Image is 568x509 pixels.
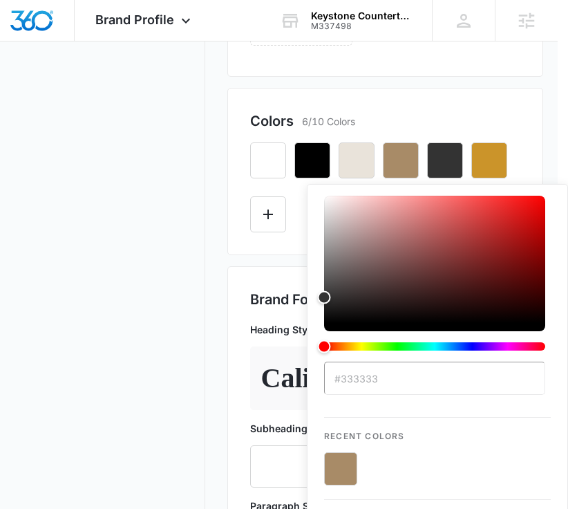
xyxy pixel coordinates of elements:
div: account id [311,21,412,31]
h2: Brand Fonts [250,289,521,310]
input: color-picker-input [324,362,545,395]
p: 6/10 Colors [302,114,355,129]
p: Subheading Style [250,421,388,436]
button: Edit Color [250,196,286,232]
p: Heading Style [250,322,515,337]
h2: Colors [250,111,294,131]
div: color-picker [324,196,545,362]
p: Recent Colors [324,418,551,443]
div: Hue [324,342,545,351]
div: Color [324,196,545,323]
p: Calisto MT - Bold [261,358,457,399]
div: account name [311,10,412,21]
span: Brand Profile [95,12,174,27]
